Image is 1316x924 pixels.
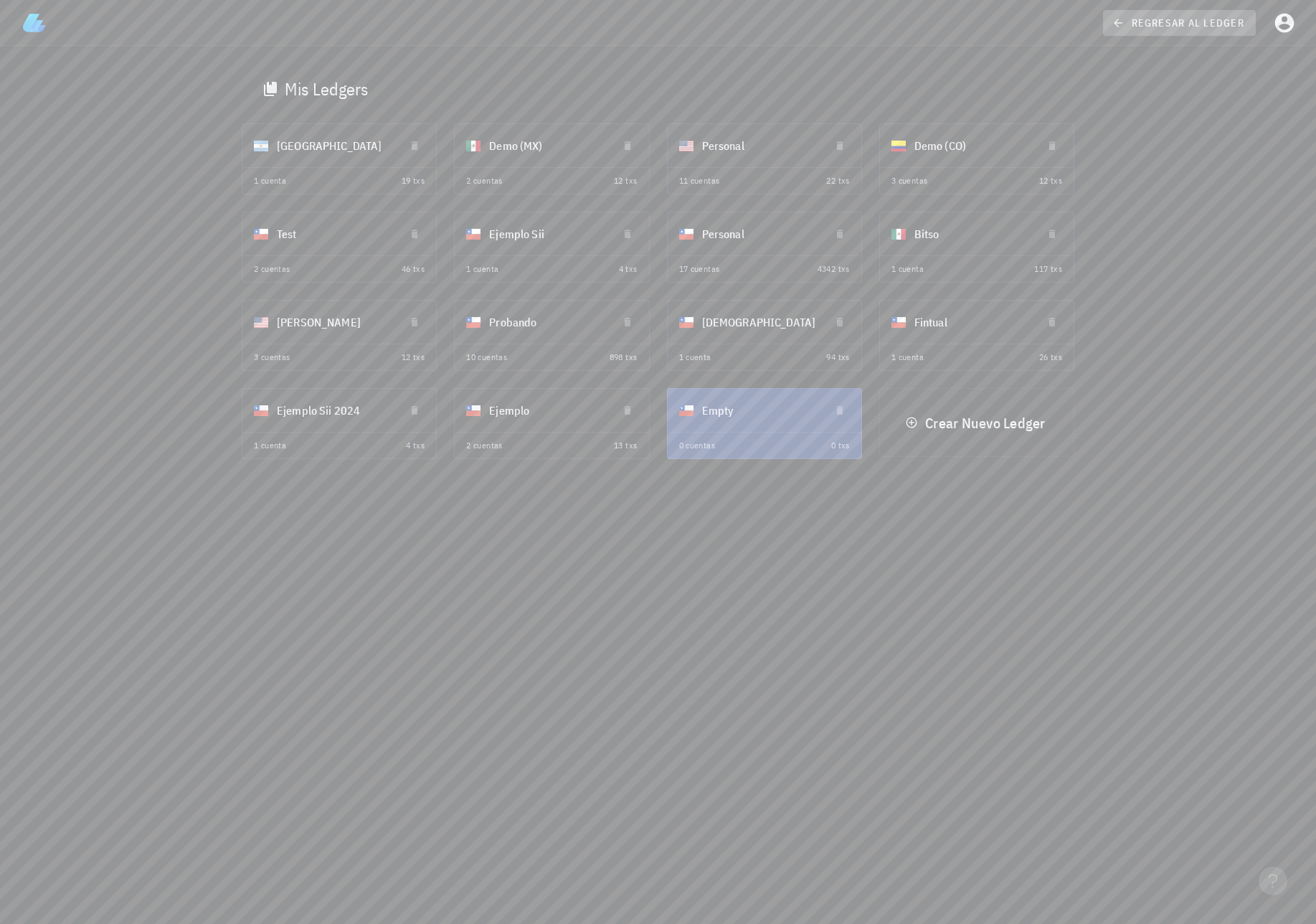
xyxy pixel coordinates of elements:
[277,215,393,253] div: Test
[614,438,637,453] div: 13 txs
[679,227,693,241] div: CLP-icon
[914,303,1031,341] div: Fintual
[285,77,369,100] div: Mis Ledgers
[914,215,1031,253] div: Bitso
[702,215,818,253] div: Personal
[1114,16,1244,29] span: regresar al ledger
[614,174,637,188] div: 12 txs
[466,174,503,188] div: 2 cuentas
[277,392,393,429] div: Ejemplo Sii 2024
[891,350,924,364] div: 1 cuenta
[489,127,605,164] div: Demo (MX)
[466,315,481,329] div: CLP-icon
[679,138,693,153] div: USD-icon
[908,413,1045,433] span: Crear Nuevo Ledger
[466,350,507,364] div: 10 cuentas
[254,438,286,453] div: 1 cuenta
[891,138,906,153] div: COP-icon
[896,410,1056,435] button: Crear Nuevo Ledger
[826,174,849,188] div: 22 txs
[466,403,481,418] div: CLP-icon
[1103,10,1256,36] a: regresar al ledger
[254,138,268,153] div: ARS-icon
[891,227,906,241] div: MXN-icon
[679,350,711,364] div: 1 cuenta
[610,350,638,364] div: 898 txs
[818,262,850,276] div: 4342 txs
[679,403,693,418] div: CLP-icon
[679,315,693,329] div: CLP-icon
[826,350,849,364] div: 94 txs
[1034,262,1062,276] div: 117 txs
[619,262,638,276] div: 4 txs
[254,350,290,364] div: 3 cuentas
[679,438,716,453] div: 0 cuentas
[1039,174,1062,188] div: 12 txs
[914,127,1031,164] div: Demo (CO)
[277,303,393,341] div: [PERSON_NAME]
[489,303,605,341] div: Probando
[254,227,268,241] div: CLP-icon
[406,438,425,453] div: 4 txs
[679,174,720,188] div: 11 cuentas
[466,138,481,153] div: MXN-icon
[402,174,425,188] div: 19 txs
[702,127,818,164] div: Personal
[23,11,46,34] img: LedgiFi
[466,227,481,241] div: CLP-icon
[277,127,393,164] div: [GEOGRAPHIC_DATA]
[679,262,720,276] div: 17 cuentas
[489,392,605,429] div: Ejemplo
[1039,350,1062,364] div: 26 txs
[891,262,924,276] div: 1 cuenta
[891,174,928,188] div: 3 cuentas
[831,438,850,453] div: 0 txs
[489,215,605,253] div: Ejemplo Sii
[254,174,286,188] div: 1 cuenta
[254,262,290,276] div: 2 cuentas
[466,262,498,276] div: 1 cuenta
[702,303,818,341] div: [DEMOGRAPHIC_DATA]
[402,350,425,364] div: 12 txs
[891,315,906,329] div: CLP-icon
[466,438,503,453] div: 2 cuentas
[254,315,268,329] div: USD-icon
[702,392,818,429] div: Empty
[402,262,425,276] div: 46 txs
[254,403,268,418] div: CLP-icon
